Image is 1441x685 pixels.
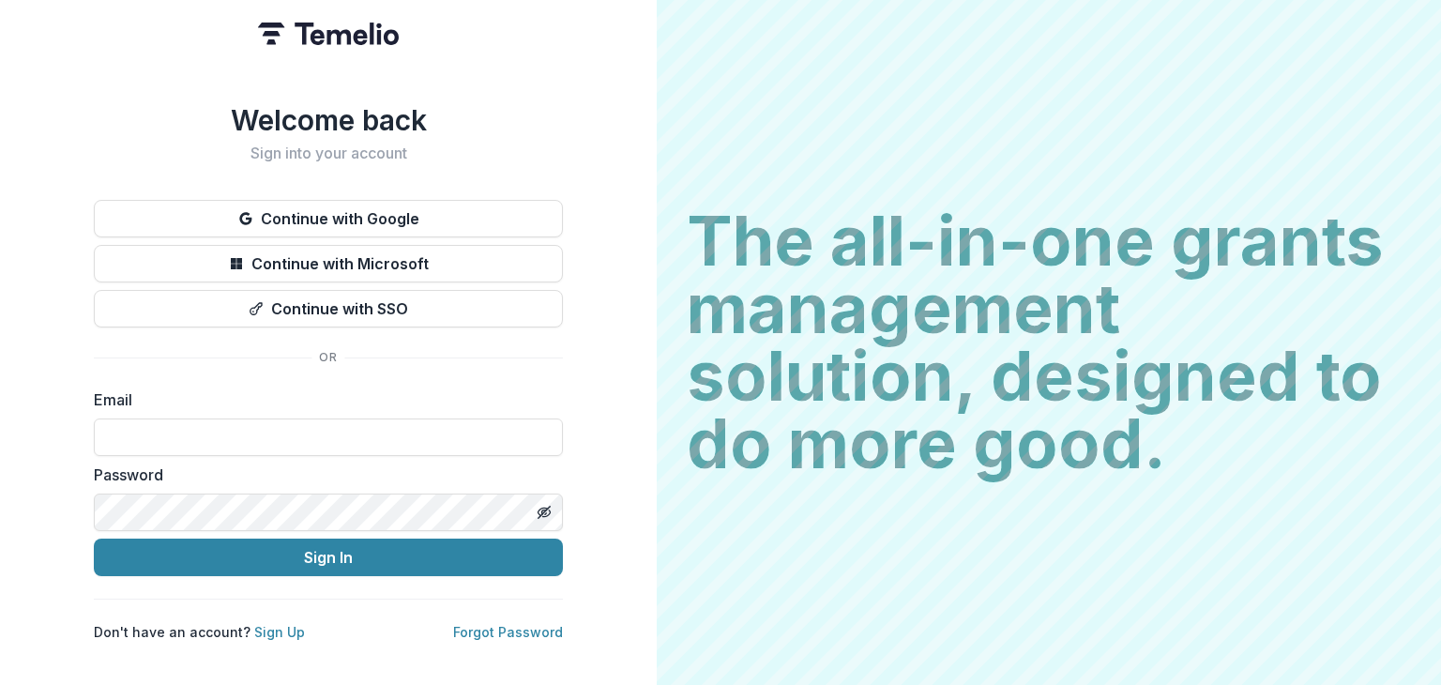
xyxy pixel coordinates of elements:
button: Sign In [94,539,563,576]
label: Email [94,388,552,411]
h2: Sign into your account [94,145,563,162]
a: Sign Up [254,624,305,640]
button: Continue with Google [94,200,563,237]
p: Don't have an account? [94,622,305,642]
h1: Welcome back [94,103,563,137]
img: Temelio [258,23,399,45]
button: Continue with SSO [94,290,563,327]
a: Forgot Password [453,624,563,640]
label: Password [94,464,552,486]
button: Continue with Microsoft [94,245,563,282]
button: Toggle password visibility [529,497,559,527]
